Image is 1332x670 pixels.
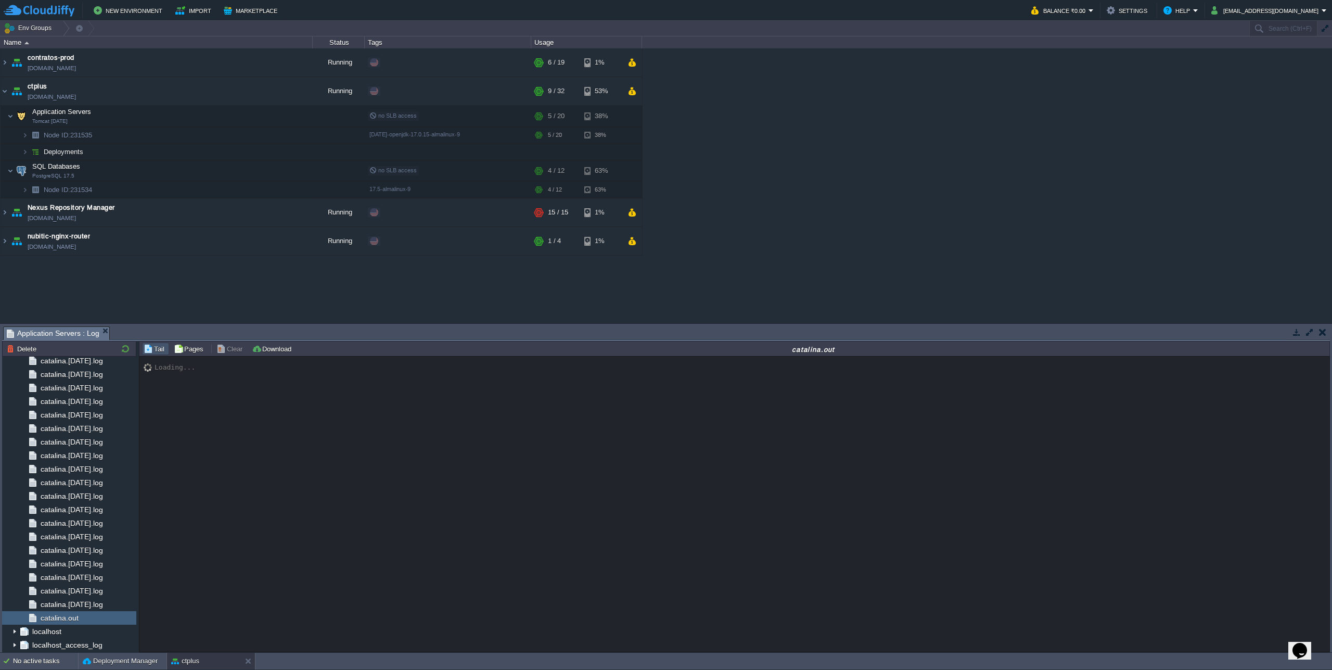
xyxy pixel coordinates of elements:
[39,356,105,365] a: catalina.[DATE].log
[175,4,214,17] button: Import
[369,186,411,192] span: 17.5-almalinux-9
[9,48,24,77] img: AMDAwAAAACH5BAEAAAAALAAAAAABAAEAAAICRAEAOw==
[44,186,70,194] span: Node ID:
[28,53,74,63] span: contratos-prod
[22,182,28,198] img: AMDAwAAAACH5BAEAAAAALAAAAAABAAEAAAICRAEAOw==
[28,182,43,198] img: AMDAwAAAACH5BAEAAAAALAAAAAABAAEAAAICRAEAOw==
[1,48,9,77] img: AMDAwAAAACH5BAEAAAAALAAAAAABAAEAAAICRAEAOw==
[22,127,28,143] img: AMDAwAAAACH5BAEAAAAALAAAAAABAAEAAAICRAEAOw==
[30,640,104,650] a: localhost_access_log
[299,345,1328,353] div: catalina.out
[39,451,105,460] a: catalina.[DATE].log
[39,370,105,379] a: catalina.[DATE].log
[584,48,618,77] div: 1%
[39,532,105,541] a: catalina.[DATE].log
[31,107,93,116] span: Application Servers
[13,653,78,669] div: No active tasks
[39,383,105,393] span: catalina.[DATE].log
[313,227,365,255] div: Running
[313,198,365,226] div: Running
[1163,4,1193,17] button: Help
[548,127,562,143] div: 5 / 20
[43,185,94,194] a: Node ID:231534
[7,106,14,127] img: AMDAwAAAACH5BAEAAAAALAAAAAABAAEAAAICRAEAOw==
[584,182,618,198] div: 63%
[39,613,80,623] span: catalina.out
[1031,4,1088,17] button: Balance ₹0.00
[252,344,294,353] button: Download
[39,573,105,582] span: catalina.[DATE].log
[369,112,417,119] span: no SLB access
[28,81,47,92] a: ctplus
[39,410,105,420] a: catalina.[DATE].log
[584,227,618,255] div: 1%
[43,185,94,194] span: 231534
[28,242,76,252] a: [DOMAIN_NAME]
[39,505,105,514] a: catalina.[DATE].log
[43,131,94,140] a: Node ID:231535
[39,559,105,568] a: catalina.[DATE].log
[14,106,29,127] img: AMDAwAAAACH5BAEAAAAALAAAAAABAAEAAAICRAEAOw==
[365,36,531,48] div: Tags
[43,131,94,140] span: 231535
[144,363,155,372] img: AMDAwAAAACH5BAEAAAAALAAAAAABAAEAAAICRAEAOw==
[1,198,9,226] img: AMDAwAAAACH5BAEAAAAALAAAAAABAAEAAAICRAEAOw==
[313,48,365,77] div: Running
[83,656,158,666] button: Deployment Manager
[28,203,115,213] a: Nexus Repository Manager
[39,586,105,596] a: catalina.[DATE].log
[39,478,105,487] span: catalina.[DATE].log
[548,48,565,77] div: 6 / 19
[39,464,105,474] a: catalina.[DATE].log
[39,491,105,501] a: catalina.[DATE].log
[28,231,90,242] a: nubitic-nginx-router
[39,424,105,433] a: catalina.[DATE].log
[584,160,618,181] div: 63%
[31,108,93,116] a: Application ServersTomcat [DATE]
[31,162,82,170] a: SQL DatabasesPostgreSQL 17.5
[171,656,199,666] button: ctplus
[584,198,618,226] div: 1%
[548,77,565,105] div: 9 / 32
[174,344,207,353] button: Pages
[94,4,165,17] button: New Environment
[584,77,618,105] div: 53%
[7,160,14,181] img: AMDAwAAAACH5BAEAAAAALAAAAAABAAEAAAICRAEAOw==
[548,198,568,226] div: 15 / 15
[532,36,642,48] div: Usage
[584,106,618,127] div: 38%
[14,160,29,181] img: AMDAwAAAACH5BAEAAAAALAAAAAABAAEAAAICRAEAOw==
[39,519,105,528] a: catalina.[DATE].log
[39,546,105,555] a: catalina.[DATE].log
[548,182,562,198] div: 4 / 12
[24,42,29,44] img: AMDAwAAAACH5BAEAAAAALAAAAAABAAEAAAICRAEAOw==
[39,437,105,447] a: catalina.[DATE].log
[39,397,105,406] span: catalina.[DATE].log
[31,162,82,171] span: SQL Databases
[43,147,85,156] a: Deployments
[22,144,28,160] img: AMDAwAAAACH5BAEAAAAALAAAAAABAAEAAAICRAEAOw==
[7,344,40,353] button: Delete
[216,344,246,353] button: Clear
[39,600,105,609] a: catalina.[DATE].log
[584,127,618,143] div: 38%
[4,21,55,35] button: Env Groups
[28,127,43,143] img: AMDAwAAAACH5BAEAAAAALAAAAAABAAEAAAICRAEAOw==
[9,227,24,255] img: AMDAwAAAACH5BAEAAAAALAAAAAABAAEAAAICRAEAOw==
[28,213,76,223] a: [DOMAIN_NAME]
[28,92,76,102] a: [DOMAIN_NAME]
